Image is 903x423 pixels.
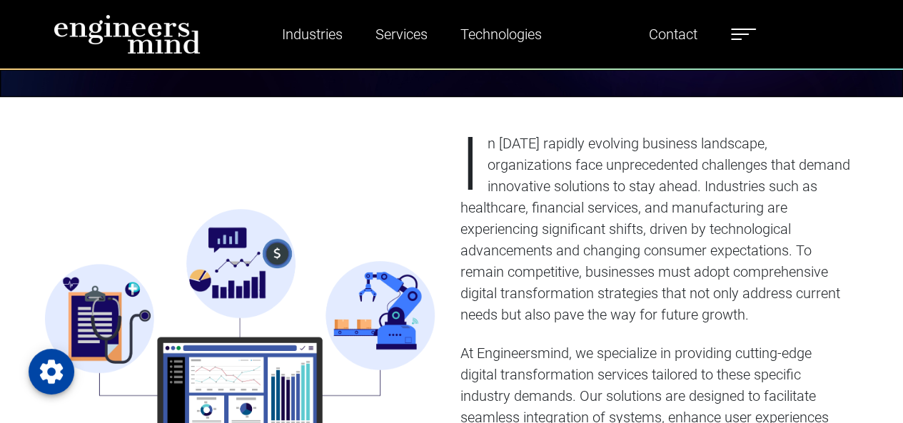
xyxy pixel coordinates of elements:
p: In [DATE] rapidly evolving business landscape, organizations face unprecedented challenges that d... [460,133,850,325]
img: logo [54,14,201,54]
a: Technologies [455,18,548,51]
a: Contact [642,18,702,51]
a: Services [370,18,433,51]
a: Industries [276,18,348,51]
